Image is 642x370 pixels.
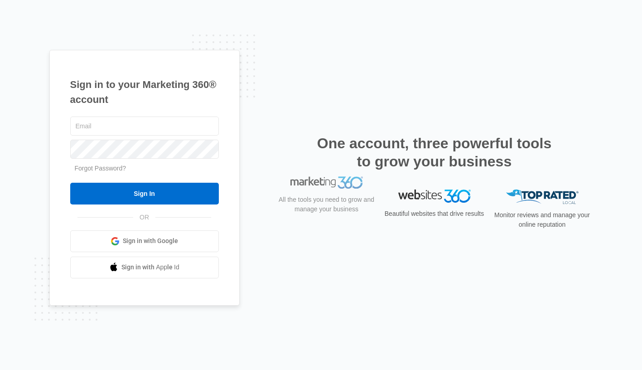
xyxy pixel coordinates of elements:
[384,209,485,219] p: Beautiful websites that drive results
[70,117,219,136] input: Email
[75,165,126,172] a: Forgot Password?
[506,190,579,204] img: Top Rated Local
[276,208,377,227] p: All the tools you need to grow and manage your business
[290,190,363,202] img: Marketing 360
[70,77,219,107] h1: Sign in to your Marketing 360® account
[123,236,178,246] span: Sign in with Google
[70,183,219,204] input: Sign In
[133,213,155,222] span: OR
[70,257,219,278] a: Sign in with Apple Id
[314,134,555,170] h2: One account, three powerful tools to grow your business
[492,210,593,229] p: Monitor reviews and manage your online reputation
[398,190,471,203] img: Websites 360
[121,263,179,272] span: Sign in with Apple Id
[70,230,219,252] a: Sign in with Google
